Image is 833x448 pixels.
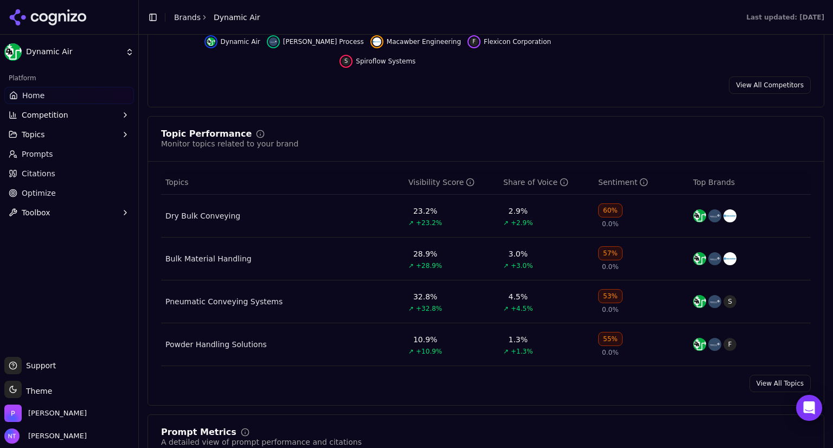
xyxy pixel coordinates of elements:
[796,395,822,421] div: Open Intercom Messenger
[509,334,528,345] div: 1.3%
[4,405,22,422] img: Perrill
[729,76,811,94] a: View All Competitors
[22,90,44,101] span: Home
[4,145,134,163] a: Prompts
[165,177,189,188] span: Topics
[161,138,298,149] div: Monitor topics related to your brand
[708,252,721,265] img: schenck process
[598,246,623,260] div: 57%
[509,291,528,302] div: 4.5%
[373,37,381,46] img: macawber engineering
[4,405,87,422] button: Open organization switcher
[161,170,404,195] th: Topics
[339,55,415,68] button: Hide spiroflow systems data
[723,338,736,351] span: F
[174,13,201,22] a: Brands
[165,210,240,221] a: Dry Bulk Conveying
[4,87,134,104] a: Home
[413,248,437,259] div: 28.9%
[404,170,499,195] th: visibilityScore
[408,261,414,270] span: ↗
[387,37,461,46] span: Macawber Engineering
[413,334,437,345] div: 10.9%
[693,209,706,222] img: dynamic air
[602,305,619,314] span: 0.0%
[693,295,706,308] img: dynamic air
[602,220,619,228] span: 0.0%
[22,188,56,199] span: Optimize
[723,295,736,308] span: S
[24,431,87,441] span: [PERSON_NAME]
[22,360,56,371] span: Support
[602,348,619,357] span: 0.0%
[161,428,236,437] div: Prompt Metrics
[416,304,442,313] span: +32.8%
[4,126,134,143] button: Topics
[746,13,824,22] div: Last updated: [DATE]
[484,37,551,46] span: Flexicon Corporation
[161,130,252,138] div: Topic Performance
[503,177,568,188] div: Share of Voice
[470,37,478,46] span: F
[503,304,509,313] span: ↗
[283,37,364,46] span: [PERSON_NAME] Process
[594,170,689,195] th: sentiment
[4,428,87,444] button: Open user button
[602,263,619,271] span: 0.0%
[689,170,811,195] th: Top Brands
[356,57,415,66] span: Spiroflow Systems
[22,387,52,395] span: Theme
[416,347,442,356] span: +10.9%
[723,209,736,222] img: macawber engineering
[708,338,721,351] img: schenck process
[22,149,53,159] span: Prompts
[4,204,134,221] button: Toolbox
[165,296,283,307] a: Pneumatic Conveying Systems
[28,408,87,418] span: Perrill
[207,37,215,46] img: dynamic air
[511,219,533,227] span: +2.9%
[204,35,260,48] button: Hide dynamic air data
[161,170,811,366] div: Data table
[511,304,533,313] span: +4.5%
[598,289,623,303] div: 53%
[693,338,706,351] img: dynamic air
[413,206,437,216] div: 23.2%
[174,12,260,23] nav: breadcrumb
[511,347,533,356] span: +1.3%
[499,170,594,195] th: shareOfVoice
[598,177,648,188] div: Sentiment
[165,253,252,264] a: Bulk Material Handling
[723,252,736,265] img: macawber engineering
[503,261,509,270] span: ↗
[509,206,528,216] div: 2.9%
[708,209,721,222] img: schenck process
[416,219,442,227] span: +23.2%
[267,35,364,48] button: Hide schenck process data
[693,177,735,188] span: Top Brands
[26,47,121,57] span: Dynamic Air
[4,184,134,202] a: Optimize
[221,37,260,46] span: Dynamic Air
[22,129,45,140] span: Topics
[4,106,134,124] button: Competition
[4,428,20,444] img: Nate Tower
[408,347,414,356] span: ↗
[408,177,475,188] div: Visibility Score
[165,339,267,350] a: Powder Handling Solutions
[214,12,260,23] span: Dynamic Air
[408,304,414,313] span: ↗
[467,35,551,48] button: Hide flexicon corporation data
[511,261,533,270] span: +3.0%
[269,37,278,46] img: schenck process
[22,110,68,120] span: Competition
[598,332,623,346] div: 55%
[503,347,509,356] span: ↗
[22,207,50,218] span: Toolbox
[416,261,442,270] span: +28.9%
[503,219,509,227] span: ↗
